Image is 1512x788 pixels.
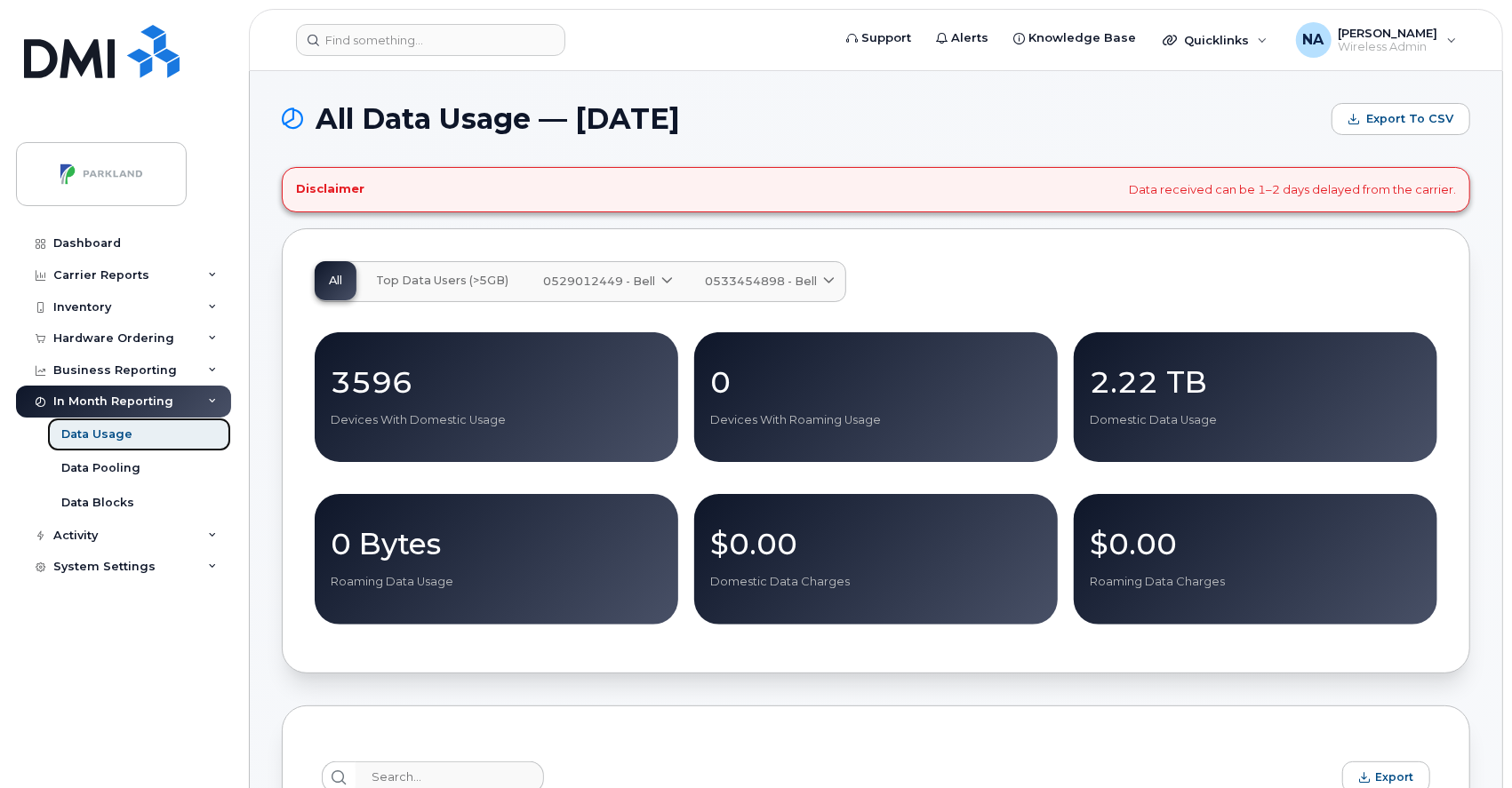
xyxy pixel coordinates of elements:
[710,366,1042,398] p: 0
[331,366,662,398] p: 3596
[1090,412,1421,428] p: Domestic Data Usage
[529,262,684,301] a: 0529012449 - Bell
[316,106,680,132] span: All Data Usage — [DATE]
[1090,528,1421,560] p: $0.00
[1366,111,1453,127] span: Export to CSV
[710,528,1042,560] p: $0.00
[331,412,662,428] p: Devices With Domestic Usage
[331,574,662,590] p: Roaming Data Usage
[331,528,662,560] p: 0 Bytes
[1332,103,1470,135] button: Export to CSV
[1090,366,1421,398] p: 2.22 TB
[691,262,845,301] a: 0533454898 - Bell
[1090,574,1421,590] p: Roaming Data Charges
[296,182,364,196] h4: Disclaimer
[376,274,508,288] span: Top Data Users (>5GB)
[710,412,1042,428] p: Devices With Roaming Usage
[282,167,1470,212] div: Data received can be 1–2 days delayed from the carrier.
[705,273,817,290] span: 0533454898 - Bell
[1375,770,1413,784] span: Export
[710,574,1042,590] p: Domestic Data Charges
[543,273,655,290] span: 0529012449 - Bell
